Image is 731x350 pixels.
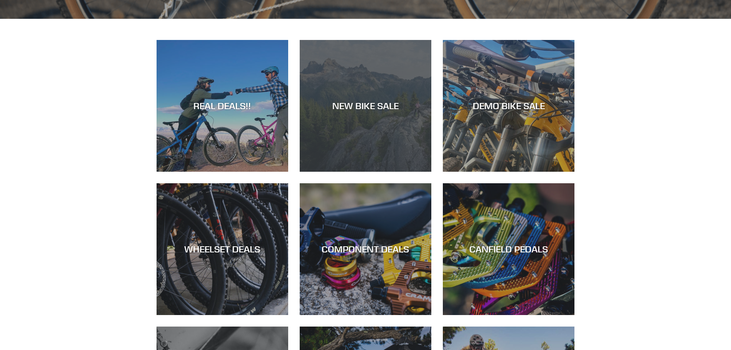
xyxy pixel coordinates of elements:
div: WHEELSET DEALS [157,244,288,255]
a: CANFIELD PEDALS [443,183,574,315]
div: CANFIELD PEDALS [443,244,574,255]
a: NEW BIKE SALE [300,40,431,172]
div: REAL DEALS!! [157,100,288,111]
a: COMPONENT DEALS [300,183,431,315]
div: NEW BIKE SALE [300,100,431,111]
a: REAL DEALS!! [157,40,288,172]
a: DEMO BIKE SALE [443,40,574,172]
div: COMPONENT DEALS [300,244,431,255]
a: WHEELSET DEALS [157,183,288,315]
div: DEMO BIKE SALE [443,100,574,111]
